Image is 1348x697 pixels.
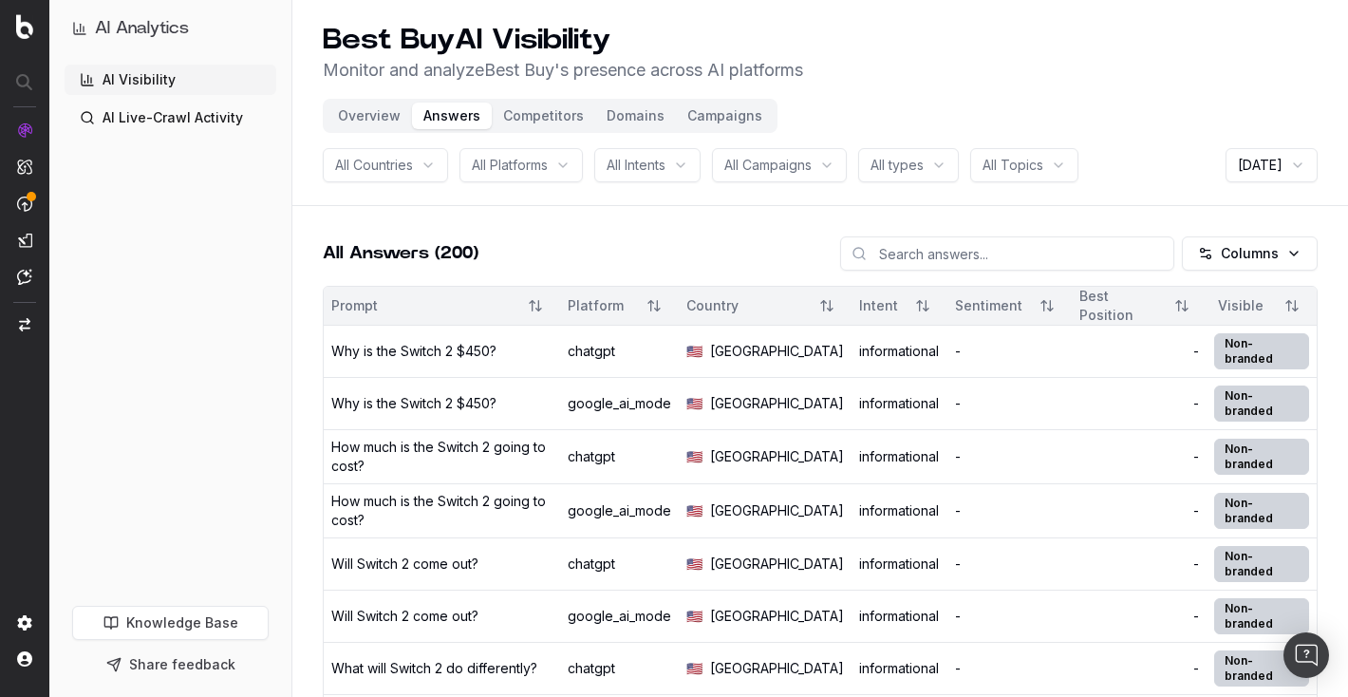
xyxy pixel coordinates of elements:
span: [GEOGRAPHIC_DATA] [710,501,844,520]
a: AI Visibility [65,65,276,95]
div: Platform [568,296,629,315]
button: Sort [810,289,844,323]
div: informational [859,555,940,574]
div: - [1079,555,1199,574]
div: - [955,447,1064,466]
img: My account [17,651,32,667]
img: Activation [17,196,32,212]
input: Search answers... [840,236,1174,271]
div: Open Intercom Messenger [1283,632,1329,678]
div: Non-branded [1214,650,1309,687]
span: 🇺🇸 [686,555,702,574]
div: Non-branded [1214,493,1309,529]
div: informational [859,447,940,466]
div: - [1079,394,1199,413]
div: Visible [1214,296,1267,315]
p: Monitor and analyze Best Buy 's presence across AI platforms [323,57,803,84]
img: Assist [17,269,32,285]
img: Analytics [17,122,32,138]
span: 🇺🇸 [686,501,702,520]
div: chatgpt [568,447,671,466]
h1: AI Analytics [95,15,189,42]
span: 🇺🇸 [686,659,702,678]
span: [GEOGRAPHIC_DATA] [710,659,844,678]
div: informational [859,501,940,520]
button: Sort [1275,289,1309,323]
span: 🇺🇸 [686,394,702,413]
div: informational [859,342,940,361]
button: Sort [637,289,671,323]
span: All Intents [607,156,665,175]
h1: Best Buy AI Visibility [323,23,803,57]
div: - [955,659,1064,678]
div: chatgpt [568,659,671,678]
button: Answers [412,103,492,129]
img: Intelligence [17,159,32,175]
button: Sort [518,289,552,323]
span: [GEOGRAPHIC_DATA] [710,342,844,361]
div: Non-branded [1214,386,1309,422]
button: Campaigns [676,103,774,129]
div: - [1079,501,1199,520]
div: Will Switch 2 come out? [331,555,478,574]
div: informational [859,659,940,678]
div: - [955,394,1064,413]
div: - [955,607,1064,626]
div: - [1079,447,1199,466]
div: google_ai_mode [568,394,671,413]
span: All Countries [335,156,413,175]
div: chatgpt [568,555,671,574]
div: - [955,555,1064,574]
button: Domains [595,103,676,129]
div: - [955,501,1064,520]
div: How much is the Switch 2 going to cost? [331,492,552,530]
button: Competitors [492,103,595,129]
div: Best Position [1079,287,1157,325]
div: informational [859,607,940,626]
button: Sort [1030,289,1064,323]
div: informational [859,394,940,413]
div: Non-branded [1214,546,1309,582]
button: Share feedback [72,648,269,682]
img: Switch project [19,318,30,331]
div: Country [686,296,802,315]
div: google_ai_mode [568,501,671,520]
div: Sentiment [955,296,1022,315]
button: Overview [327,103,412,129]
button: Columns [1182,236,1318,271]
span: 🇺🇸 [686,342,702,361]
div: Will Switch 2 come out? [331,607,478,626]
h2: All Answers (200) [323,240,478,267]
div: Non-branded [1214,333,1309,369]
span: [GEOGRAPHIC_DATA] [710,555,844,574]
div: - [1079,607,1199,626]
span: [GEOGRAPHIC_DATA] [710,607,844,626]
div: What will Switch 2 do differently? [331,659,537,678]
div: Why is the Switch 2 $450? [331,394,496,413]
span: 🇺🇸 [686,447,702,466]
button: Sort [1165,289,1199,323]
div: Why is the Switch 2 $450? [331,342,496,361]
div: Intent [859,296,898,315]
div: - [955,342,1064,361]
div: - [1079,659,1199,678]
img: Studio [17,233,32,248]
img: Setting [17,615,32,631]
div: How much is the Switch 2 going to cost? [331,438,552,476]
div: Non-branded [1214,439,1309,475]
span: All Platforms [472,156,548,175]
button: Sort [906,289,940,323]
div: google_ai_mode [568,607,671,626]
div: chatgpt [568,342,671,361]
a: AI Live-Crawl Activity [65,103,276,133]
a: Knowledge Base [72,606,269,640]
button: AI Analytics [72,15,269,42]
span: [GEOGRAPHIC_DATA] [710,447,844,466]
span: [GEOGRAPHIC_DATA] [710,394,844,413]
span: 🇺🇸 [686,607,702,626]
span: All Campaigns [724,156,812,175]
div: - [1079,342,1199,361]
div: Non-branded [1214,598,1309,634]
img: Botify logo [16,14,33,39]
span: All Topics [983,156,1043,175]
